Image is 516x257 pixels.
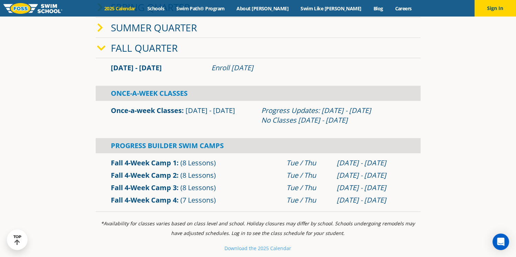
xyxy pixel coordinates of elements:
[286,195,330,205] div: Tue / Thu
[111,41,178,54] a: Fall Quarter
[181,158,216,167] span: (8 Lessons)
[367,5,389,12] a: Blog
[111,158,177,167] a: Fall 4-Week Camp 1
[181,171,216,180] span: (8 Lessons)
[231,5,295,12] a: About [PERSON_NAME]
[96,86,421,101] div: Once-A-Week Classes
[337,183,405,193] div: [DATE] - [DATE]
[98,5,141,12] a: 2025 Calendar
[3,3,62,14] img: FOSS Swim School Logo
[101,220,415,236] i: *Availability for classes varies based on class level and school. Holiday closures may differ by ...
[337,195,405,205] div: [DATE] - [DATE]
[262,106,405,125] div: Progress Updates: [DATE] - [DATE] No Classes [DATE] - [DATE]
[111,171,177,180] a: Fall 4-Week Camp 2
[254,245,292,251] small: e 2025 Calendar
[111,195,177,205] a: Fall 4-Week Camp 4
[295,5,368,12] a: Swim Like [PERSON_NAME]
[225,245,292,251] a: Download the 2025 Calendar
[111,106,182,115] a: Once-a-week Classes
[111,183,177,192] a: Fall 4-Week Camp 3
[181,183,216,192] span: (8 Lessons)
[111,21,197,34] a: Summer Quarter
[170,5,231,12] a: Swim Path® Program
[13,235,21,245] div: TOP
[286,183,330,193] div: Tue / Thu
[286,171,330,180] div: Tue / Thu
[337,171,405,180] div: [DATE] - [DATE]
[141,5,170,12] a: Schools
[181,195,216,205] span: (7 Lessons)
[186,106,235,115] span: [DATE] - [DATE]
[111,63,162,72] span: [DATE] - [DATE]
[211,63,405,73] div: Enroll [DATE]
[96,138,421,153] div: Progress Builder Swim Camps
[389,5,418,12] a: Careers
[286,158,330,168] div: Tue / Thu
[493,234,509,250] div: Open Intercom Messenger
[337,158,405,168] div: [DATE] - [DATE]
[225,245,254,251] small: Download th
